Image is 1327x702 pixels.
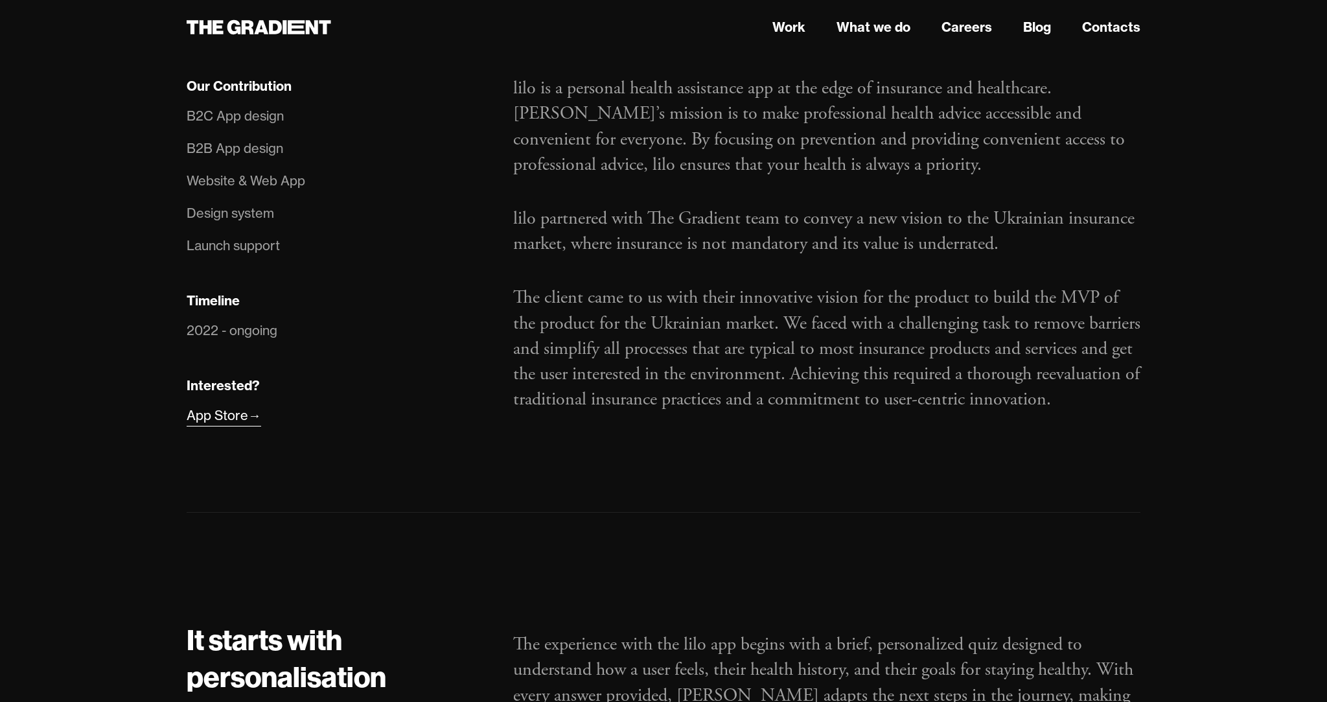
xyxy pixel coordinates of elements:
div: 2022 - ongoing [187,320,277,341]
a: App Store→ [187,405,261,427]
div: Launch support [187,235,280,256]
div: Website & Web App [187,170,305,191]
div: App Store [187,405,248,426]
a: Blog [1023,18,1051,37]
div: → [248,405,261,426]
div: Our Contribution [187,78,292,95]
p: lilo is a personal health assistance app at the edge of insurance and healthcare. [PERSON_NAME]’s... [513,76,1140,178]
a: Work [772,18,805,37]
a: Contacts [1082,18,1140,37]
div: Interested? [187,377,260,394]
p: lilo partnered with The Gradient team to convey a new vision to the Ukrainian insurance market, w... [513,206,1140,257]
p: The client came to us with their innovative vision for the product to build the MVP of the produc... [513,285,1140,412]
div: Timeline [187,292,240,309]
div: B2B App design [187,138,283,159]
div: Design system [187,203,274,224]
div: B2C App design [187,106,284,126]
h2: It starts with personalisation [187,622,487,696]
a: Careers [941,18,992,37]
a: What we do [837,18,910,37]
